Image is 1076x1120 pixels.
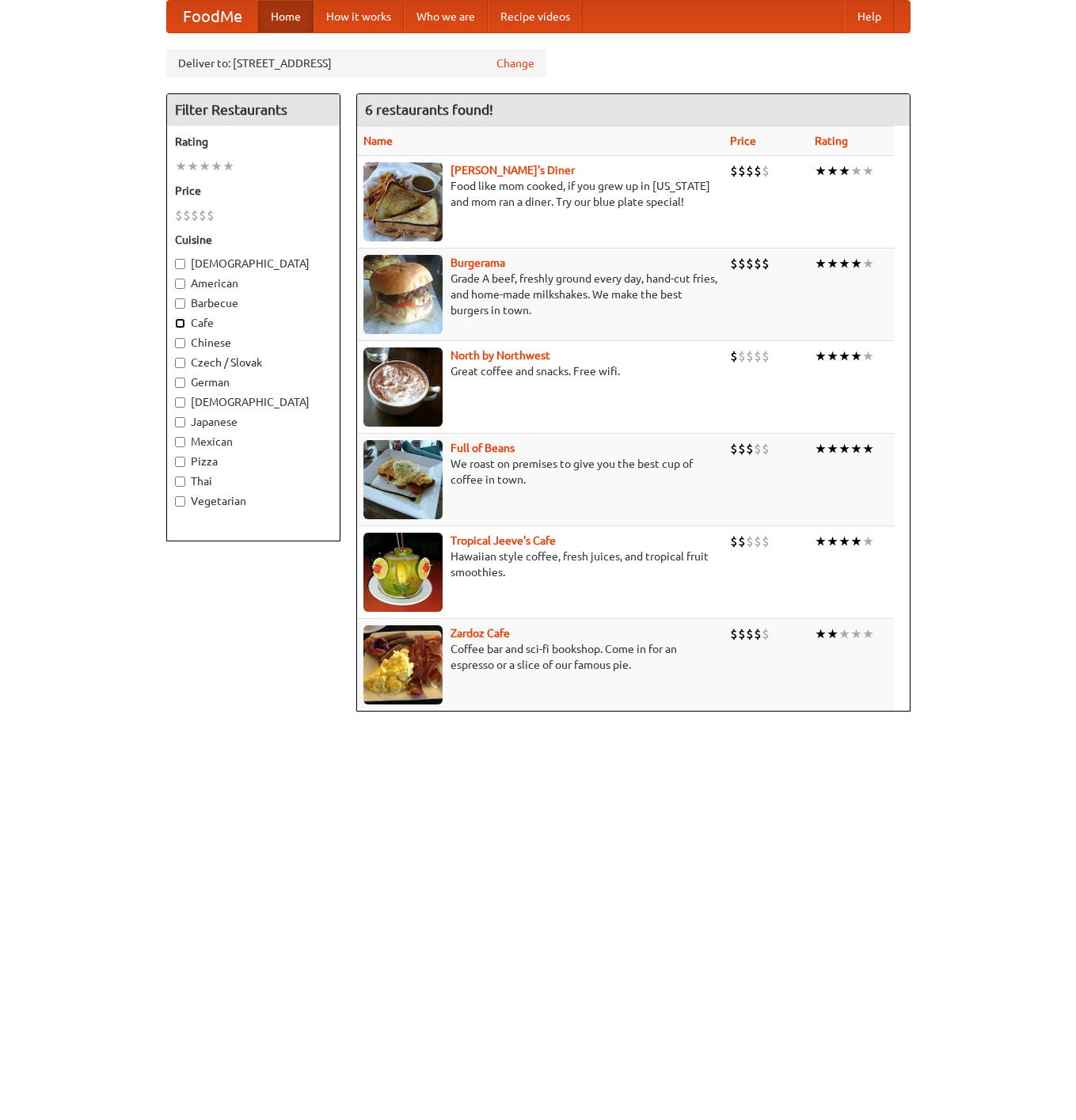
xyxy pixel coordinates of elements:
[363,456,717,488] p: We roast on premises to give you the best cup of coffee in town.
[827,162,838,180] li: ★
[175,275,332,291] label: American
[363,363,717,379] p: Great coffee and snacks. Free wifi.
[762,440,770,457] li: $
[730,255,738,272] li: $
[738,255,746,272] li: $
[451,534,556,547] a: Tropical Jeeve's Cafe
[862,440,874,457] li: ★
[175,473,332,489] label: Thai
[363,255,443,334] img: burgerama.jpg
[363,135,393,147] a: Name
[730,135,756,147] a: Price
[850,255,862,272] li: ★
[850,347,862,365] li: ★
[363,625,443,704] img: zardoz.jpg
[838,162,850,180] li: ★
[746,255,754,272] li: $
[762,533,770,550] li: $
[363,440,443,519] img: beans.jpg
[258,1,314,32] a: Home
[175,454,332,469] label: Pizza
[222,158,234,175] li: ★
[827,255,838,272] li: ★
[746,162,754,180] li: $
[815,162,827,180] li: ★
[175,259,185,269] input: [DEMOGRAPHIC_DATA]
[175,496,185,507] input: Vegetarian
[451,256,505,269] a: Burgerama
[754,625,762,643] li: $
[838,255,850,272] li: ★
[451,627,510,640] a: Zardoz Cafe
[175,355,332,370] label: Czech / Slovak
[838,440,850,457] li: ★
[175,158,187,175] li: ★
[363,549,717,580] p: Hawaiian style coffee, fresh juices, and tropical fruit smoothies.
[175,394,332,410] label: [DEMOGRAPHIC_DATA]
[850,533,862,550] li: ★
[862,162,874,180] li: ★
[175,493,332,509] label: Vegetarian
[738,440,746,457] li: $
[175,315,332,331] label: Cafe
[827,347,838,365] li: ★
[738,625,746,643] li: $
[488,1,583,32] a: Recipe videos
[762,625,770,643] li: $
[175,318,185,328] input: Cafe
[451,442,515,454] a: Full of Beans
[451,164,575,177] b: [PERSON_NAME]'s Diner
[175,374,332,390] label: German
[738,533,746,550] li: $
[175,378,185,388] input: German
[815,255,827,272] li: ★
[363,347,443,427] img: north.jpg
[175,232,332,248] h5: Cuisine
[838,347,850,365] li: ★
[815,347,827,365] li: ★
[167,1,258,32] a: FoodMe
[175,256,332,271] label: [DEMOGRAPHIC_DATA]
[404,1,488,32] a: Who we are
[175,417,185,427] input: Japanese
[363,641,717,673] p: Coffee bar and sci-fi bookshop. Come in for an espresso or a slice of our famous pie.
[862,625,874,643] li: ★
[815,625,827,643] li: ★
[175,338,185,348] input: Chinese
[827,533,838,550] li: ★
[827,440,838,457] li: ★
[754,347,762,365] li: $
[746,440,754,457] li: $
[850,440,862,457] li: ★
[363,178,717,210] p: Food like mom cooked, if you grew up in [US_STATE] and mom ran a diner. Try our blue plate special!
[175,358,185,368] input: Czech / Slovak
[730,533,738,550] li: $
[167,94,340,126] h4: Filter Restaurants
[363,271,717,318] p: Grade A beef, freshly ground every day, hand-cut fries, and home-made milkshakes. We make the bes...
[187,158,199,175] li: ★
[363,533,443,612] img: jeeves.jpg
[175,335,332,351] label: Chinese
[762,255,770,272] li: $
[838,625,850,643] li: ★
[730,440,738,457] li: $
[730,347,738,365] li: $
[862,255,874,272] li: ★
[207,207,215,224] li: $
[199,207,207,224] li: $
[451,349,550,362] a: North by Northwest
[827,625,838,643] li: ★
[815,533,827,550] li: ★
[175,183,332,199] h5: Price
[746,347,754,365] li: $
[175,457,185,467] input: Pizza
[191,207,199,224] li: $
[845,1,894,32] a: Help
[746,625,754,643] li: $
[850,625,862,643] li: ★
[754,255,762,272] li: $
[211,158,222,175] li: ★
